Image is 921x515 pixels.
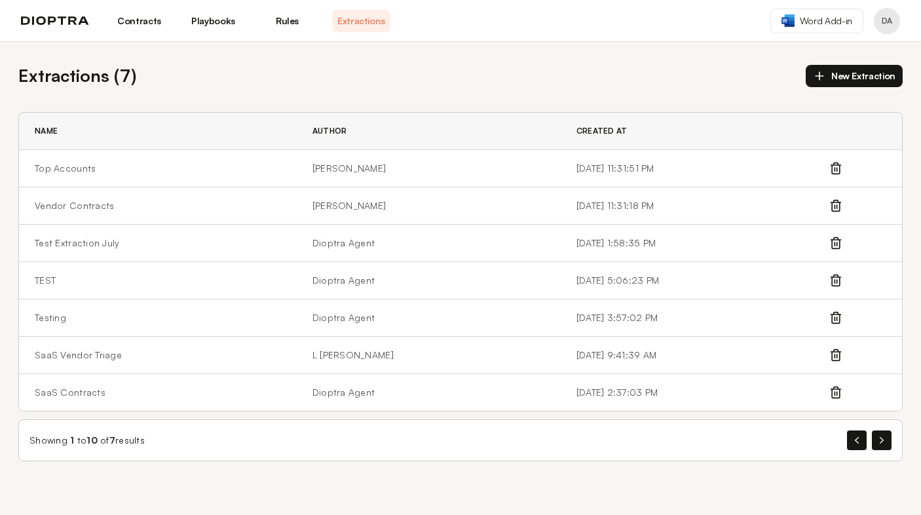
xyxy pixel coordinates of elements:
span: 10 [86,434,98,446]
td: Dioptra Agent [297,225,561,262]
span: Word Add-in [800,14,852,28]
th: Name [19,113,297,150]
button: Previous [847,430,867,450]
th: Author [297,113,561,150]
a: Rules [258,10,316,32]
a: Playbooks [184,10,242,32]
td: [DATE] 11:31:18 PM [561,187,829,225]
span: 1 [70,434,74,446]
a: Contracts [110,10,168,32]
td: Top Accounts [19,150,297,187]
button: New Extraction [806,65,903,87]
img: logo [21,16,89,26]
td: TEST [19,262,297,299]
div: Showing to of results [29,434,145,447]
img: word [781,14,795,27]
button: Profile menu [874,8,900,34]
td: Dioptra Agent [297,299,561,337]
span: 7 [109,434,115,446]
td: Test Extraction July [19,225,297,262]
th: Created At [561,113,829,150]
td: [DATE] 1:58:35 PM [561,225,829,262]
button: Next [872,430,892,450]
td: [DATE] 9:41:39 AM [561,337,829,374]
td: SaaS Contracts [19,374,297,411]
a: Extractions [332,10,390,32]
h2: Extractions ( 7 ) [18,63,136,88]
td: [DATE] 2:37:03 PM [561,374,829,411]
td: L [PERSON_NAME] [297,337,561,374]
td: Testing [19,299,297,337]
td: [DATE] 3:57:02 PM [561,299,829,337]
td: [PERSON_NAME] [297,187,561,225]
td: Dioptra Agent [297,262,561,299]
td: [PERSON_NAME] [297,150,561,187]
a: Word Add-in [770,9,863,33]
td: [DATE] 11:31:51 PM [561,150,829,187]
td: [DATE] 5:06:23 PM [561,262,829,299]
td: Dioptra Agent [297,374,561,411]
td: Vendor Contracts [19,187,297,225]
td: SaaS Vendor Triage [19,337,297,374]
